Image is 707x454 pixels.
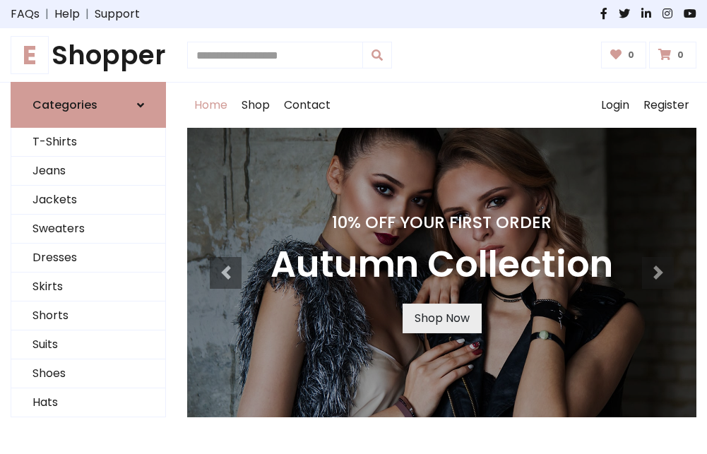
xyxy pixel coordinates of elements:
span: E [11,36,49,74]
a: Shop [234,83,277,128]
a: Register [636,83,696,128]
a: Jeans [11,157,165,186]
span: 0 [624,49,638,61]
a: Sweaters [11,215,165,244]
a: Categories [11,82,166,128]
span: 0 [674,49,687,61]
a: EShopper [11,40,166,71]
h4: 10% Off Your First Order [271,213,613,232]
a: Shop Now [403,304,482,333]
a: Shorts [11,301,165,330]
a: 0 [601,42,647,68]
h3: Autumn Collection [271,244,613,287]
a: Skirts [11,273,165,301]
a: Home [187,83,234,128]
span: | [80,6,95,23]
a: FAQs [11,6,40,23]
a: Dresses [11,244,165,273]
a: 0 [649,42,696,68]
a: Contact [277,83,338,128]
span: | [40,6,54,23]
a: T-Shirts [11,128,165,157]
a: Support [95,6,140,23]
a: Help [54,6,80,23]
a: Hats [11,388,165,417]
a: Suits [11,330,165,359]
a: Login [594,83,636,128]
a: Shoes [11,359,165,388]
h1: Shopper [11,40,166,71]
a: Jackets [11,186,165,215]
h6: Categories [32,98,97,112]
